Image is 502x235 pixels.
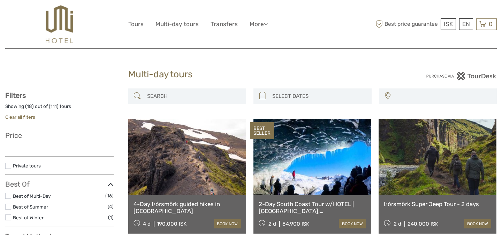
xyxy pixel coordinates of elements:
[5,103,114,114] div: Showing ( ) out of ( ) tours
[374,18,439,30] span: Best price guarantee
[384,201,491,207] a: Þórsmörk Super Jeep Tour - 2 days
[128,19,144,29] a: Tours
[13,193,51,199] a: Best of Multi-Day
[5,180,114,188] h3: Best Of
[46,5,73,43] img: 526-1e775aa5-7374-4589-9d7e-5793fb20bdfc_logo_big.jpg
[5,91,26,100] strong: Filters
[259,201,366,215] a: 2-Day South Coast Tour w/HOTEL | [GEOGRAPHIC_DATA], [GEOGRAPHIC_DATA], [GEOGRAPHIC_DATA] & Waterf...
[13,204,48,210] a: Best of Summer
[426,72,497,80] img: PurchaseViaTourDesk.png
[5,114,35,120] a: Clear all filters
[408,221,438,227] div: 240.000 ISK
[464,219,491,228] a: book now
[134,201,241,215] a: 4-Day Þórsmörk guided hikes in [GEOGRAPHIC_DATA]
[128,69,374,80] h1: Multi-day tours
[144,90,243,102] input: SEARCH
[5,131,114,140] h3: Price
[269,90,368,102] input: SELECT DATES
[143,221,151,227] span: 4 d
[157,221,187,227] div: 190.000 ISK
[105,192,114,200] span: (16)
[459,18,473,30] div: EN
[13,215,44,220] a: Best of Winter
[27,103,32,110] label: 18
[155,19,199,29] a: Multi-day tours
[51,103,57,110] label: 111
[211,19,238,29] a: Transfers
[108,213,114,221] span: (1)
[250,19,268,29] a: More
[214,219,241,228] a: book now
[444,21,453,28] span: ISK
[250,122,274,140] div: BEST SELLER
[394,221,401,227] span: 2 d
[108,203,114,211] span: (4)
[268,221,276,227] span: 2 d
[13,163,41,169] a: Private tours
[282,221,309,227] div: 84.900 ISK
[339,219,366,228] a: book now
[488,21,494,28] span: 0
